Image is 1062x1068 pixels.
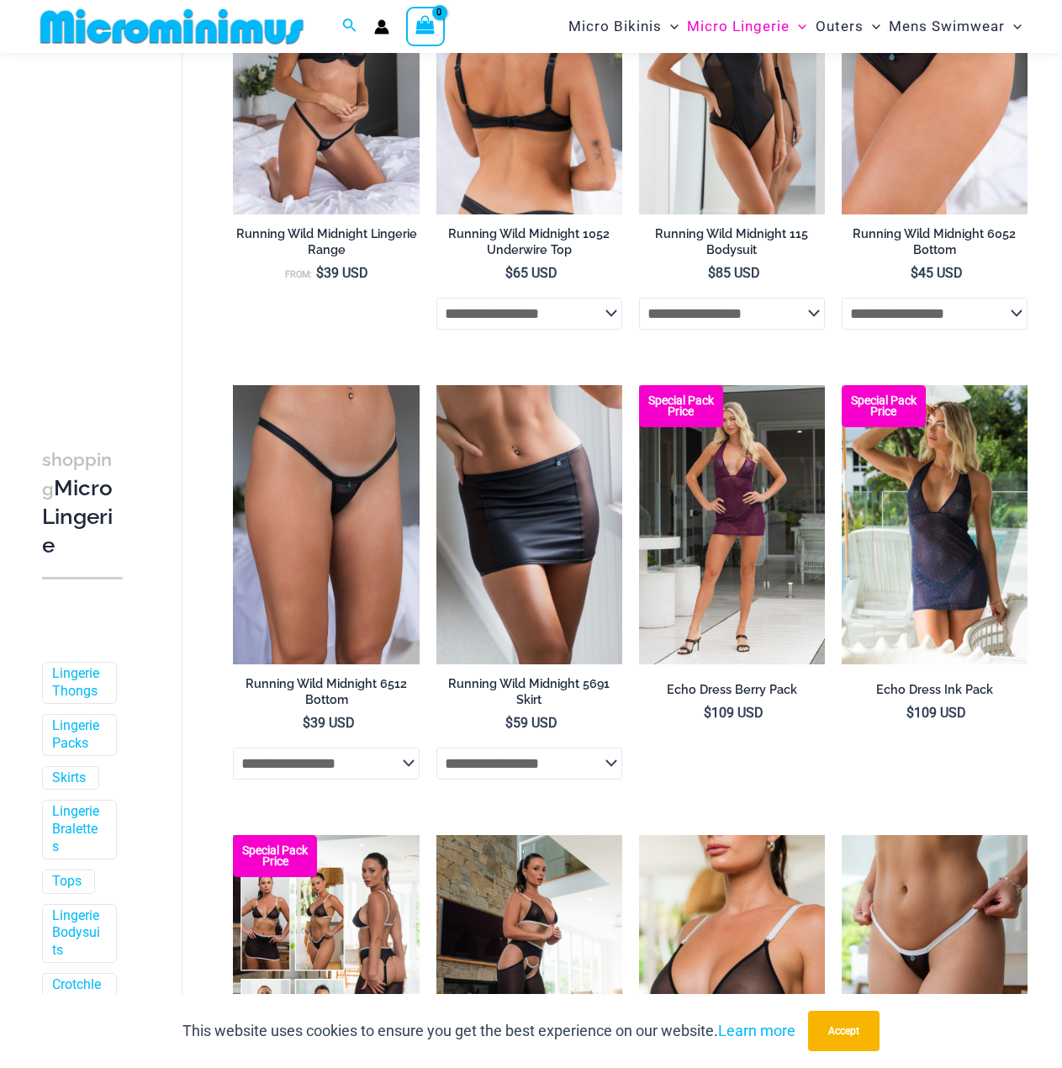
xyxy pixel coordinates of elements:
[864,5,880,48] span: Menu Toggle
[704,705,711,721] span: $
[303,715,355,731] bdi: 39 USD
[505,265,513,281] span: $
[811,5,885,48] a: OutersMenu ToggleMenu Toggle
[505,715,557,731] bdi: 59 USD
[842,682,1028,704] a: Echo Dress Ink Pack
[842,385,1028,664] a: Echo Ink 5671 Dress 682 Thong 07 Echo Ink 5671 Dress 682 Thong 08Echo Ink 5671 Dress 682 Thong 08
[708,265,716,281] span: $
[436,676,622,707] h2: Running Wild Midnight 5691 Skirt
[842,682,1028,698] h2: Echo Dress Ink Pack
[406,7,445,45] a: View Shopping Cart, empty
[303,715,310,731] span: $
[436,226,622,257] h2: Running Wild Midnight 1052 Underwire Top
[842,226,1028,264] a: Running Wild Midnight 6052 Bottom
[233,676,419,714] a: Running Wild Midnight 6512 Bottom
[285,269,312,280] span: From:
[505,265,557,281] bdi: 65 USD
[906,705,914,721] span: $
[568,5,662,48] span: Micro Bikinis
[639,682,825,704] a: Echo Dress Berry Pack
[639,682,825,698] h2: Echo Dress Berry Pack
[42,56,193,393] iframe: TrustedSite Certified
[842,385,1028,664] img: Echo Ink 5671 Dress 682 Thong 07
[906,705,966,721] bdi: 109 USD
[316,265,324,281] span: $
[842,395,926,417] b: Special Pack Price
[316,265,368,281] bdi: 39 USD
[436,385,622,664] a: Running Wild Midnight 5691 SkirtRunning Wild Midnight 1052 Top 5691 Skirt 06Running Wild Midnight...
[436,676,622,714] a: Running Wild Midnight 5691 Skirt
[505,715,513,731] span: $
[52,717,103,753] a: Lingerie Packs
[52,907,103,960] a: Lingerie Bodysuits
[34,8,310,45] img: MM SHOP LOGO FLAT
[639,226,825,264] a: Running Wild Midnight 115 Bodysuit
[639,226,825,257] h2: Running Wild Midnight 115 Bodysuit
[233,676,419,707] h2: Running Wild Midnight 6512 Bottom
[233,226,419,257] h2: Running Wild Midnight Lingerie Range
[233,385,419,664] img: Running Wild Midnight 6512 Bottom 10
[683,5,811,48] a: Micro LingerieMenu ToggleMenu Toggle
[687,5,790,48] span: Micro Lingerie
[639,385,825,664] a: Echo Berry 5671 Dress 682 Thong 02 Echo Berry 5671 Dress 682 Thong 05Echo Berry 5671 Dress 682 Th...
[233,845,317,867] b: Special Pack Price
[52,666,103,701] a: Lingerie Thongs
[790,5,806,48] span: Menu Toggle
[1005,5,1022,48] span: Menu Toggle
[639,385,825,664] img: Echo Berry 5671 Dress 682 Thong 02
[233,385,419,664] a: Running Wild Midnight 6512 Bottom 10Running Wild Midnight 6512 Bottom 2Running Wild Midnight 6512...
[374,19,389,34] a: Account icon link
[562,3,1028,50] nav: Site Navigation
[639,395,723,417] b: Special Pack Price
[718,1022,795,1039] a: Learn more
[889,5,1005,48] span: Mens Swimwear
[885,5,1026,48] a: Mens SwimwearMenu ToggleMenu Toggle
[708,265,760,281] bdi: 85 USD
[342,16,357,37] a: Search icon link
[52,804,103,856] a: Lingerie Bralettes
[182,1018,795,1044] p: This website uses cookies to ensure you get the best experience on our website.
[52,769,86,787] a: Skirts
[52,873,82,891] a: Tops
[436,385,622,664] img: Running Wild Midnight 5691 Skirt
[911,265,963,281] bdi: 45 USD
[704,705,763,721] bdi: 109 USD
[816,5,864,48] span: Outers
[42,449,112,500] span: shopping
[911,265,918,281] span: $
[842,226,1028,257] h2: Running Wild Midnight 6052 Bottom
[564,5,683,48] a: Micro BikinisMenu ToggleMenu Toggle
[662,5,679,48] span: Menu Toggle
[233,226,419,264] a: Running Wild Midnight Lingerie Range
[436,226,622,264] a: Running Wild Midnight 1052 Underwire Top
[42,445,123,560] h3: Micro Lingerie
[808,1011,880,1051] button: Accept
[52,976,103,1028] a: Crotchless Tights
